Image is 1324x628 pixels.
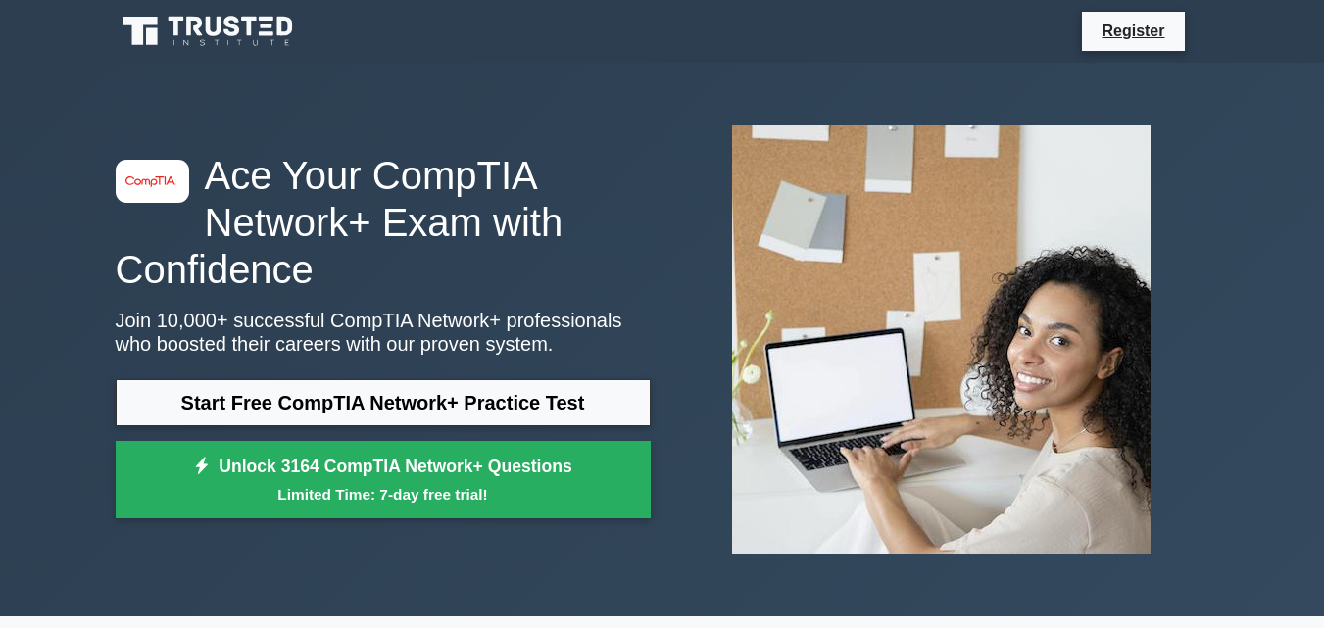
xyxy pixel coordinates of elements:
[116,152,651,293] h1: Ace Your CompTIA Network+ Exam with Confidence
[116,379,651,426] a: Start Free CompTIA Network+ Practice Test
[116,309,651,356] p: Join 10,000+ successful CompTIA Network+ professionals who boosted their careers with our proven ...
[140,483,626,506] small: Limited Time: 7-day free trial!
[116,441,651,519] a: Unlock 3164 CompTIA Network+ QuestionsLimited Time: 7-day free trial!
[1090,19,1176,43] a: Register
